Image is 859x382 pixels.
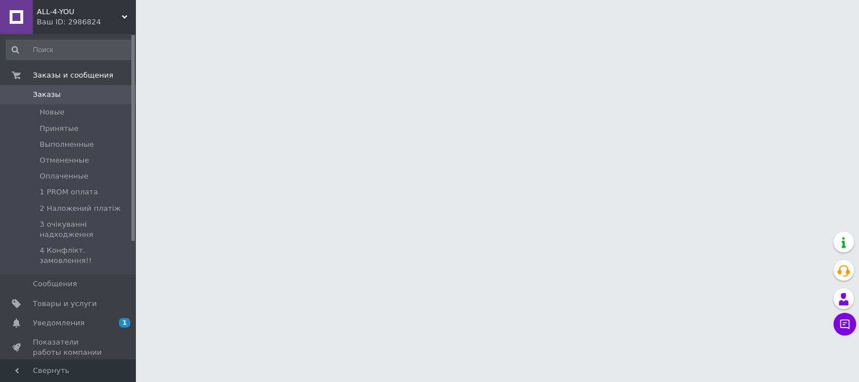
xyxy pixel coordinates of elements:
[40,219,133,240] span: 3 очікуванні надходження
[33,318,84,328] span: Уведомления
[834,313,856,336] button: Чат с покупателем
[33,70,113,80] span: Заказы и сообщения
[37,7,122,17] span: ALL-4-YOU
[40,124,79,134] span: Принятые
[40,187,98,197] span: 1 PROM оплата
[33,337,105,358] span: Показатели работы компании
[6,40,134,60] input: Поиск
[119,318,130,328] span: 1
[33,299,97,309] span: Товары и услуги
[37,17,136,27] div: Ваш ID: 2986824
[40,155,89,165] span: Отмененные
[33,90,61,100] span: Заказы
[40,245,133,266] span: 4 Конфлікт. замовлення!!
[40,203,121,214] span: 2 Наложений платіж
[40,139,94,150] span: Выполненные
[40,171,88,181] span: Оплаченные
[40,107,65,117] span: Новые
[33,279,77,289] span: Сообщения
